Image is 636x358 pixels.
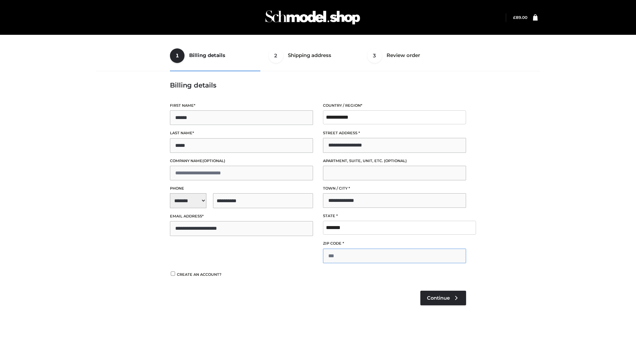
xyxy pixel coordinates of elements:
span: Create an account? [177,272,222,277]
label: Email address [170,213,313,219]
label: Country / Region [323,102,466,109]
label: Street address [323,130,466,136]
label: Town / City [323,185,466,192]
label: Last name [170,130,313,136]
bdi: 89.00 [513,15,527,20]
label: State [323,213,466,219]
label: Apartment, suite, unit, etc. [323,158,466,164]
span: £ [513,15,516,20]
span: Continue [427,295,450,301]
h3: Billing details [170,81,466,89]
label: ZIP Code [323,240,466,247]
label: Phone [170,185,313,192]
label: First name [170,102,313,109]
span: (optional) [384,158,407,163]
span: (optional) [202,158,225,163]
a: £89.00 [513,15,527,20]
img: Schmodel Admin 964 [263,4,362,30]
label: Company name [170,158,313,164]
input: Create an account? [170,271,176,276]
a: Continue [420,291,466,305]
